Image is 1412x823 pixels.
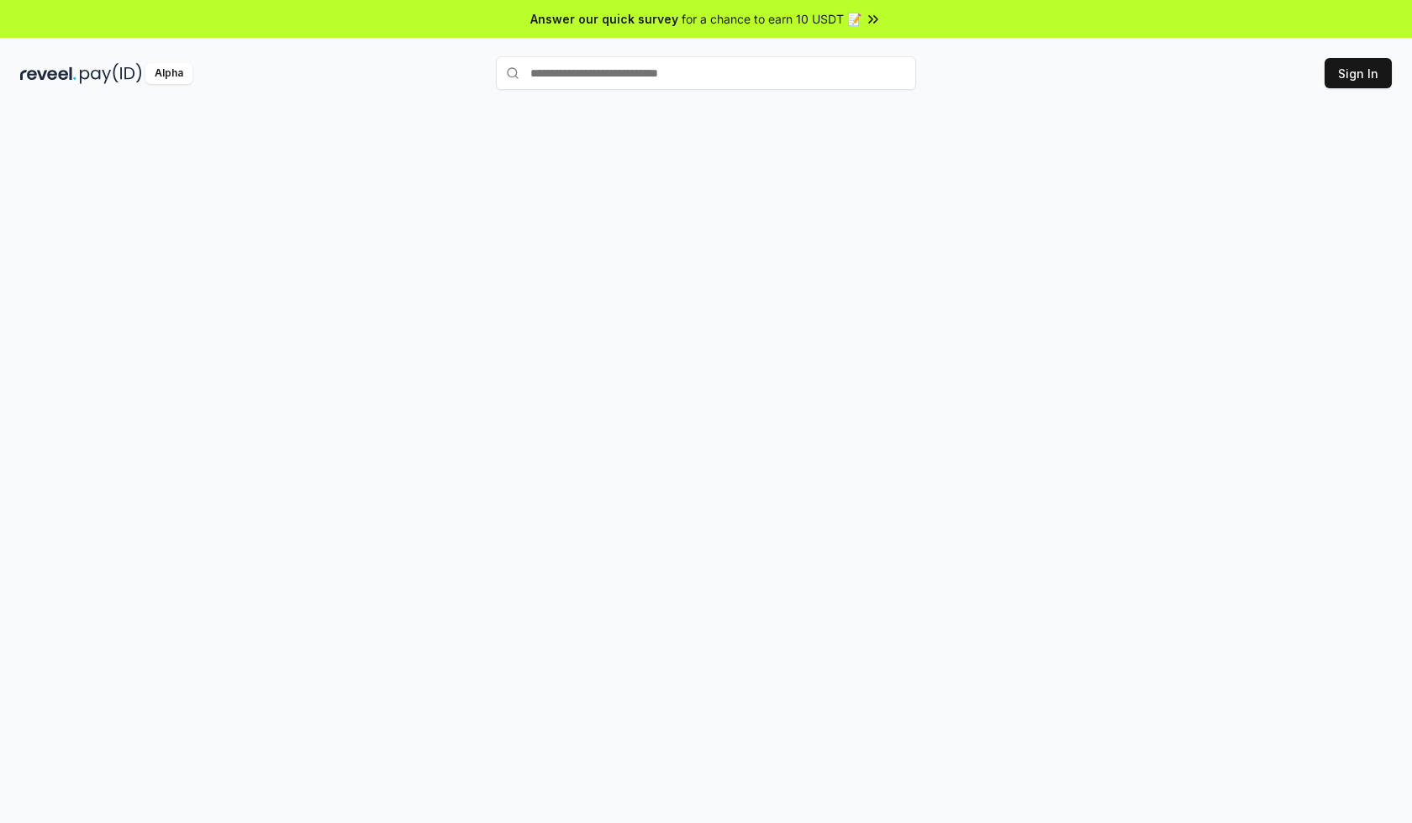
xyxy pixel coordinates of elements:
[682,10,861,28] span: for a chance to earn 10 USDT 📝
[80,63,142,84] img: pay_id
[530,10,678,28] span: Answer our quick survey
[145,63,192,84] div: Alpha
[1325,58,1392,88] button: Sign In
[20,63,76,84] img: reveel_dark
